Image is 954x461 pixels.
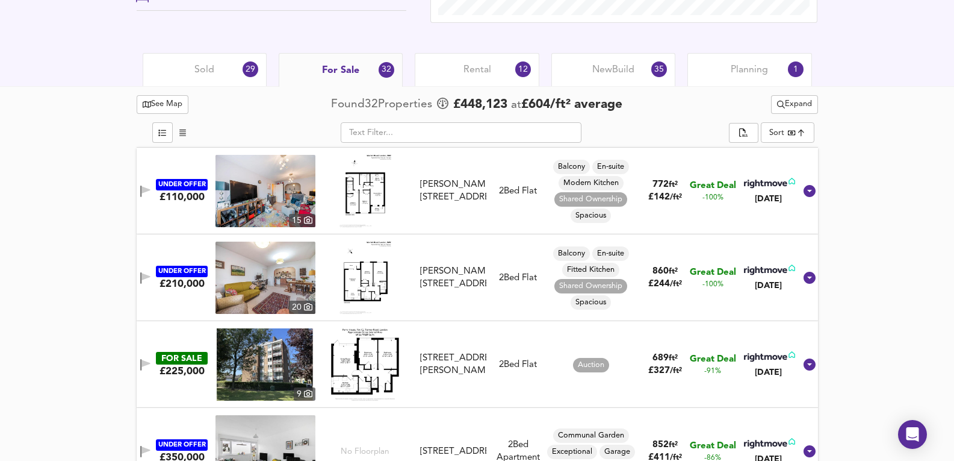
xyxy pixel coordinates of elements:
[420,352,486,378] div: [STREET_ADDRESS][PERSON_NAME]
[771,95,818,114] button: Expand
[499,359,537,371] div: 2 Bed Flat
[652,267,669,276] span: 860
[670,193,682,201] span: / ft²
[289,214,315,227] div: 15
[669,441,678,449] span: ft²
[742,193,795,205] div: [DATE]
[294,387,315,401] div: 9
[592,160,629,174] div: En-suite
[648,366,682,375] span: £ 327
[379,61,395,78] div: 32
[704,366,721,377] span: -91%
[802,271,817,285] svg: Show Details
[559,176,624,190] div: Modern Kitchen
[562,263,619,277] div: Fitted Kitchen
[702,280,723,290] span: -100%
[553,162,590,172] span: Balcony
[669,268,678,275] span: ft²
[215,155,315,227] img: property thumbnail
[592,248,629,259] span: En-suite
[573,360,609,371] span: Auction
[420,445,486,458] div: [STREET_ADDRESS]
[331,328,399,401] img: Floorplan
[771,95,818,114] div: split button
[415,178,491,204] div: Morrish Road, Brixton Hill, London, SW2
[137,148,818,234] div: UNDER OFFER£110,000 property thumbnail 15 Floorplan[PERSON_NAME][STREET_ADDRESS]2Bed FlatBalconyE...
[547,445,597,459] div: Exceptional
[515,61,531,77] div: 12
[571,209,611,223] div: Spacious
[690,353,736,366] span: Great Deal
[554,194,627,205] span: Shared Ownership
[592,63,634,77] span: New Build
[571,295,611,310] div: Spacious
[731,63,768,77] span: Planning
[215,242,315,314] a: property thumbnail 20
[652,180,669,189] span: 772
[777,98,812,111] span: Expand
[341,446,389,457] span: No Floorplan
[670,280,682,288] span: / ft²
[553,430,629,441] span: Communal Garden
[690,180,736,192] span: Great Deal
[742,366,795,378] div: [DATE]
[137,95,189,114] button: See Map
[137,234,818,321] div: UNDER OFFER£210,000 property thumbnail 20 Floorplan[PERSON_NAME][STREET_ADDRESS]2Bed FlatBalconyE...
[592,246,629,261] div: En-suite
[242,61,258,77] div: 29
[215,242,315,314] img: property thumbnail
[553,248,590,259] span: Balcony
[592,162,629,172] span: En-suite
[769,127,784,139] div: Sort
[331,96,435,113] div: Found 32 Propert ies
[669,181,678,189] span: ft²
[137,321,818,408] div: FOR SALE£225,000 property thumbnail 9 Floorplan[STREET_ADDRESS][PERSON_NAME]2Bed FlatAuction689ft...
[559,178,624,189] span: Modern Kitchen
[511,99,521,111] span: at
[553,246,590,261] div: Balcony
[562,265,619,275] span: Fitted Kitchen
[573,358,609,372] div: Auction
[802,444,817,459] svg: Show Details
[499,272,537,284] div: 2 Bed Flat
[571,297,611,308] span: Spacious
[322,64,359,77] span: For Sale
[339,242,391,314] img: Floorplan
[690,440,736,453] span: Great Deal
[215,328,315,401] img: property thumbnail
[652,441,669,450] span: 852
[156,352,208,365] div: FOR SALE
[802,357,817,372] svg: Show Details
[690,266,736,279] span: Great Deal
[787,61,804,77] div: 1
[521,98,622,111] span: £ 604 / ft² average
[553,160,590,174] div: Balcony
[547,447,597,457] span: Exceptional
[648,193,682,202] span: £ 142
[651,61,667,77] div: 35
[599,445,635,459] div: Garage
[702,193,723,203] span: -100%
[599,447,635,457] span: Garage
[160,365,205,378] div: £225,000
[160,277,205,290] div: £210,000
[554,192,627,207] div: Shared Ownership
[652,354,669,363] span: 689
[669,354,678,362] span: ft²
[420,178,486,204] div: [PERSON_NAME][STREET_ADDRESS]
[554,279,627,293] div: Shared Ownership
[143,98,183,111] span: See Map
[761,122,814,143] div: Sort
[554,281,627,292] span: Shared Ownership
[339,155,391,227] img: Floorplan
[156,266,208,277] div: UNDER OFFER
[194,63,214,77] span: Sold
[453,96,507,114] span: £ 448,123
[571,210,611,221] span: Spacious
[742,280,795,292] div: [DATE]
[341,122,581,143] input: Text Filter...
[553,428,629,443] div: Communal Garden
[729,123,758,143] div: split button
[802,184,817,198] svg: Show Details
[499,185,537,198] div: 2 Bed Flat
